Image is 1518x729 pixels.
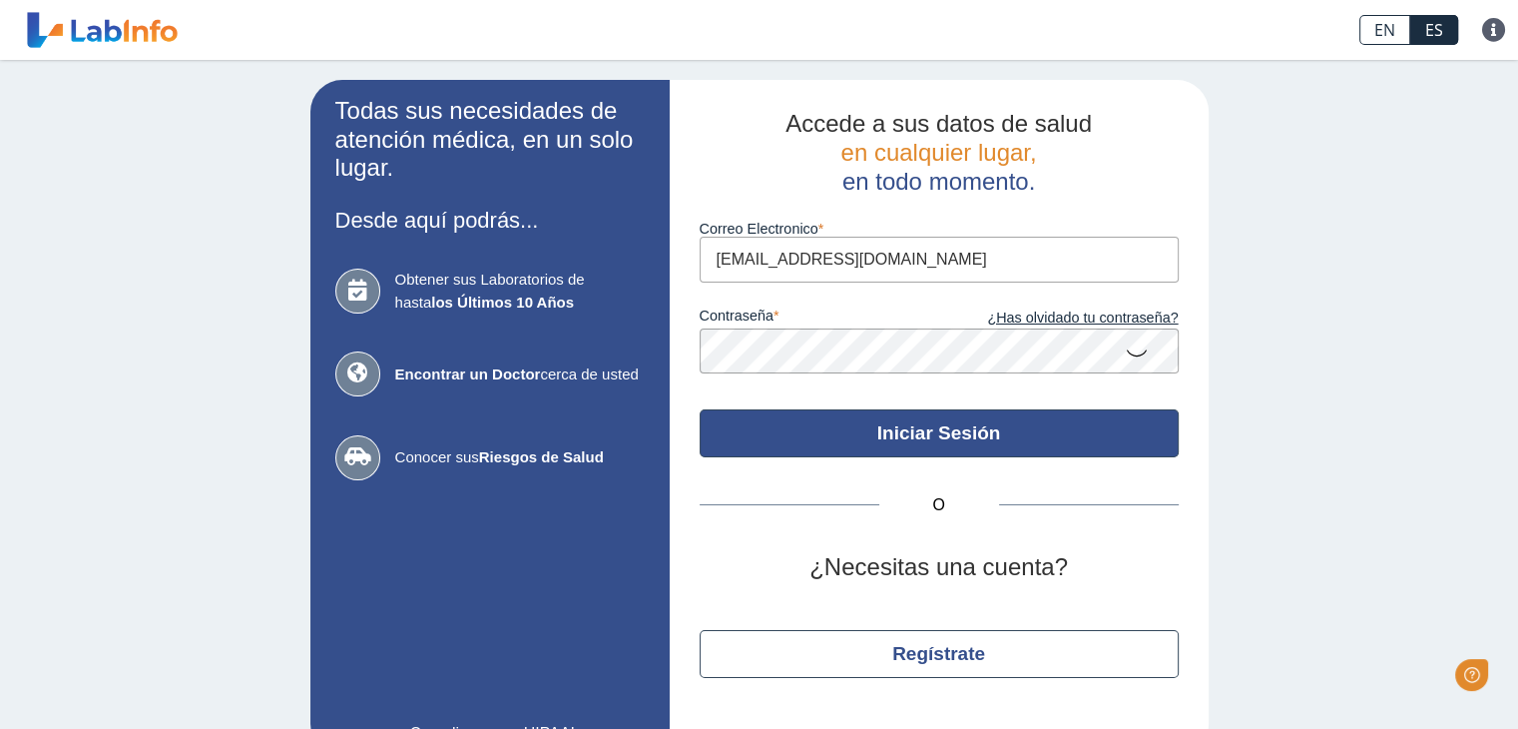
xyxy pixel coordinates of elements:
a: ES [1410,15,1458,45]
button: Regístrate [700,630,1179,678]
h2: ¿Necesitas una cuenta? [700,553,1179,582]
b: Encontrar un Doctor [395,365,541,382]
span: O [879,493,999,517]
span: en todo momento. [842,168,1035,195]
button: Iniciar Sesión [700,409,1179,457]
label: contraseña [700,308,939,330]
b: Riesgos de Salud [479,448,604,465]
a: ¿Has olvidado tu contraseña? [939,308,1179,330]
span: Obtener sus Laboratorios de hasta [395,269,645,314]
h2: Todas sus necesidades de atención médica, en un solo lugar. [335,97,645,183]
span: Conocer sus [395,446,645,469]
b: los Últimos 10 Años [431,294,574,311]
h3: Desde aquí podrás... [335,208,645,233]
a: EN [1359,15,1410,45]
span: Accede a sus datos de salud [785,110,1092,137]
label: Correo Electronico [700,221,1179,237]
iframe: Help widget launcher [1340,651,1496,707]
span: en cualquier lugar, [840,139,1036,166]
span: cerca de usted [395,364,645,386]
